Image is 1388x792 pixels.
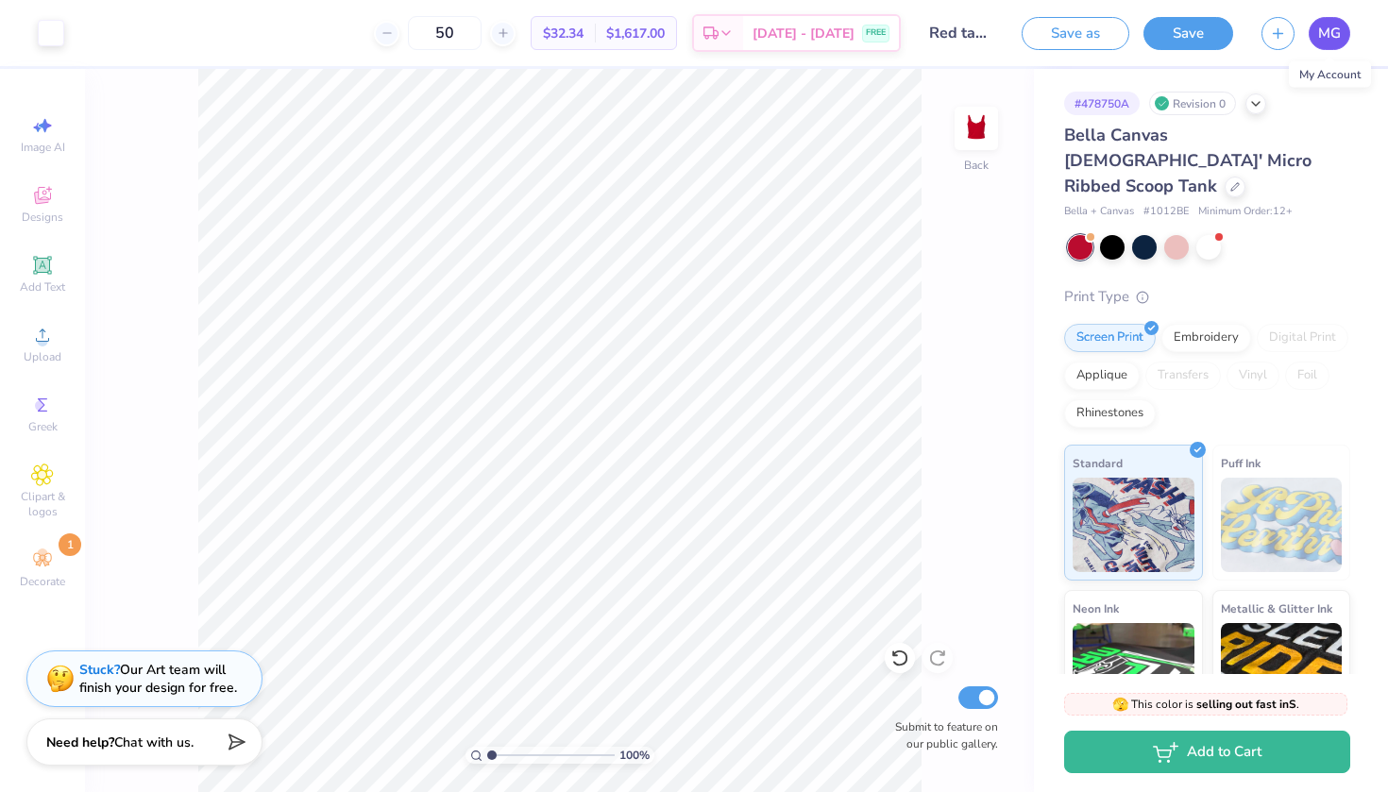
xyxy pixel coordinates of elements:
div: Applique [1064,362,1140,390]
span: # 1012BE [1143,204,1189,220]
div: Embroidery [1161,324,1251,352]
div: Vinyl [1227,362,1279,390]
span: Add Text [20,279,65,295]
span: Designs [22,210,63,225]
img: Standard [1073,478,1194,572]
span: Metallic & Glitter Ink [1221,598,1332,618]
span: Bella + Canvas [1064,204,1134,220]
div: Back [964,157,989,174]
div: Foil [1285,362,1329,390]
button: Add to Cart [1064,731,1350,773]
span: FREE [866,26,886,40]
label: Submit to feature on our public gallery. [885,718,998,752]
span: 1 [59,533,81,556]
button: Save as [1022,17,1129,50]
div: Our Art team will finish your design for free. [79,661,237,697]
img: Puff Ink [1221,478,1343,572]
div: Revision 0 [1149,92,1236,115]
span: 🫣 [1112,696,1128,714]
span: Chat with us. [114,733,194,751]
span: [DATE] - [DATE] [753,24,855,43]
span: Decorate [20,574,65,589]
strong: Need help? [46,733,114,751]
div: Transfers [1145,362,1221,390]
span: This color is . [1112,696,1299,713]
input: – – [408,16,482,50]
button: Save [1143,17,1233,50]
div: Digital Print [1257,324,1348,352]
strong: selling out fast in S [1196,697,1296,712]
span: Neon Ink [1073,598,1119,618]
img: Metallic & Glitter Ink [1221,623,1343,717]
img: Back [957,110,995,147]
span: Minimum Order: 12 + [1198,204,1293,220]
strong: Stuck? [79,661,120,679]
span: Upload [24,349,61,364]
div: My Account [1289,61,1371,88]
div: Screen Print [1064,324,1156,352]
div: # 478750A [1064,92,1140,115]
span: $32.34 [543,24,584,43]
span: $1,617.00 [606,24,665,43]
input: Untitled Design [915,14,1007,52]
span: MG [1318,23,1341,44]
a: MG [1309,17,1350,50]
span: 100 % [619,747,650,764]
span: Puff Ink [1221,453,1261,473]
span: Bella Canvas [DEMOGRAPHIC_DATA]' Micro Ribbed Scoop Tank [1064,124,1312,197]
span: Standard [1073,453,1123,473]
span: Greek [28,419,58,434]
span: Image AI [21,140,65,155]
span: Clipart & logos [9,489,76,519]
img: Neon Ink [1073,623,1194,717]
div: Rhinestones [1064,399,1156,428]
div: Print Type [1064,286,1350,308]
